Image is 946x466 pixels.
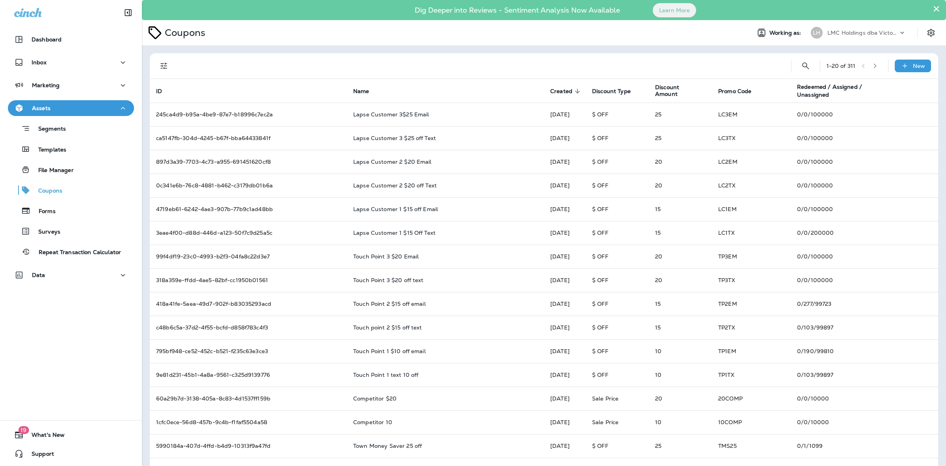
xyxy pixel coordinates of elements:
[586,103,649,126] td: $ OFF
[544,434,586,458] td: [DATE]
[353,135,436,141] p: Lapse Customer 3 $25 off Text
[791,126,938,150] td: 0 / 0 / 100000
[353,277,424,283] p: Touch Point 3 $20 off text
[353,419,392,425] p: Competitor 10
[353,301,426,307] p: Touch Point 2 $15 off email
[769,30,803,36] span: Working as:
[791,103,938,126] td: 0 / 0 / 100000
[30,187,62,195] p: Coupons
[586,363,649,387] td: $ OFF
[791,363,938,387] td: 0 / 103 / 99897
[592,88,631,95] span: Discount Type
[649,292,712,316] td: 15
[649,126,712,150] td: 25
[24,451,54,460] span: Support
[586,316,649,339] td: $ OFF
[791,410,938,434] td: 0 / 0 / 10000
[31,249,121,256] p: Repeat Transaction Calculator
[791,434,938,458] td: 0 / 1 / 1099
[791,316,938,339] td: 0 / 103 / 99897
[32,105,50,111] p: Assets
[649,434,712,458] td: 25
[150,339,347,363] td: 795bf948-ce52-452c-b521-f235c63e3ce3
[353,206,438,212] p: Lapse Customer 1 $15 off Email
[649,316,712,339] td: 15
[8,141,134,157] button: Templates
[8,32,134,47] button: Dashboard
[712,103,791,126] td: LC3EM
[150,197,347,221] td: 4719eb61-6242-4ae3-907b-77b9c1ad48bb
[150,316,347,339] td: c48b6c5a-37d2-4f55-bcfd-d858f783c4f3
[649,103,712,126] td: 25
[544,410,586,434] td: [DATE]
[649,268,712,292] td: 20
[150,410,347,434] td: 1cfc0ece-56d8-457b-9c4b-f1faf5504a58
[649,410,712,434] td: 10
[791,245,938,268] td: 0 / 0 / 100000
[150,126,347,150] td: ca5147fb-304d-4245-b67f-bba64433841f
[150,221,347,245] td: 3eae4f00-d88d-446d-a123-50f7c9d25a5c
[150,103,347,126] td: 245ca4d9-b95a-4be9-87e7-b18996c7ec2a
[933,2,940,15] button: Close
[712,221,791,245] td: LC1TX
[791,339,938,363] td: 0 / 190 / 99810
[827,63,856,69] div: 1 - 20 of 311
[544,221,586,245] td: [DATE]
[712,126,791,150] td: LC3TX
[18,426,29,434] span: 19
[712,245,791,268] td: TP3EM
[8,243,134,260] button: Repeat Transaction Calculator
[150,292,347,316] td: 418a41fe-5aea-49d7-902f-b83035293acd
[712,339,791,363] td: TP1EM
[150,387,347,410] td: 60a29b7d-3138-405a-8c83-4d1537ff159b
[791,174,938,197] td: 0 / 0 / 100000
[353,372,419,378] p: Touch Point 1 text 10 off
[586,292,649,316] td: $ OFF
[544,174,586,197] td: [DATE]
[32,59,47,66] p: Inbox
[32,272,45,278] p: Data
[649,387,712,410] td: 20
[156,88,172,95] span: ID
[8,161,134,178] button: File Manager
[8,202,134,219] button: Forms
[827,30,898,36] p: LMC Holdings dba Victory Lane Quick Oil Change
[712,316,791,339] td: TP2TX
[353,443,422,449] p: Town Money Saver 25 off
[150,245,347,268] td: 99f4df19-23c0-4993-b2f3-04fa8c22d3e7
[586,339,649,363] td: $ OFF
[586,150,649,174] td: $ OFF
[544,316,586,339] td: [DATE]
[353,182,437,189] p: Lapse Customer 2 $20 off Text
[544,363,586,387] td: [DATE]
[791,221,938,245] td: 0 / 0 / 200000
[797,83,862,98] span: Redeemed / Assigned / Unassigned
[586,174,649,197] td: $ OFF
[150,434,347,458] td: 5990184a-407d-4ffd-b4d9-10313f9a47fd
[353,324,422,331] p: Touch point 2 $15 off text
[32,82,60,88] p: Marketing
[150,174,347,197] td: 0c341e6b-76c8-4881-b462-c3179db01b6a
[156,88,162,95] span: ID
[718,88,751,95] span: Promo Code
[586,126,649,150] td: $ OFF
[550,88,583,95] span: Created
[353,395,397,402] p: Competitor $20
[712,150,791,174] td: LC2EM
[649,245,712,268] td: 20
[24,432,65,441] span: What's New
[649,174,712,197] td: 20
[798,58,814,74] button: Search Coupons
[8,182,134,198] button: Coupons
[586,221,649,245] td: $ OFF
[649,339,712,363] td: 10
[353,159,432,165] p: Lapse Customer 2 $20 Email
[712,268,791,292] td: TP3TX
[653,3,696,17] button: Learn More
[586,387,649,410] td: Sale Price
[649,221,712,245] td: 15
[544,292,586,316] td: [DATE]
[150,268,347,292] td: 318a359e-ffdd-4ae5-82bf-cc1950b01561
[655,84,709,97] span: Discount Amount
[924,26,938,40] button: Settings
